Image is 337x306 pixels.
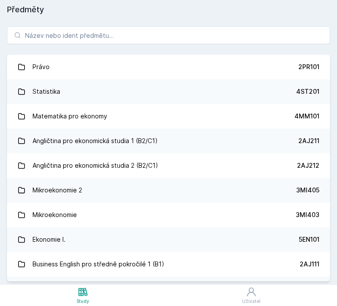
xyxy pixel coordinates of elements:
div: Ekonomie I. [33,231,65,248]
div: 5EN101 [299,235,319,244]
a: Statistika 4ST201 [7,79,330,104]
div: 2AJ212 [297,161,319,170]
div: Angličtina pro ekonomická studia 1 (B2/C1) [33,132,158,150]
a: Angličtina pro ekonomická studia 2 (B2/C1) 2AJ212 [7,153,330,178]
div: Angličtina pro ekonomická studia 2 (B2/C1) [33,157,158,174]
div: 2AJ111 [300,260,319,269]
h1: Předměty [7,4,330,16]
div: Matematika pro ekonomy [33,107,107,125]
a: Angličtina pro ekonomická studia 1 (B2/C1) 2AJ211 [7,129,330,153]
div: Study [76,298,89,305]
a: Mikroekonomie 2 3MI405 [7,178,330,203]
a: Právo 2PR101 [7,55,330,79]
a: Business English pro středně pokročilé 1 (B1) 2AJ111 [7,252,330,277]
div: 2AJ211 [298,136,319,145]
a: Mikroekonomie I 3MI102 [7,277,330,301]
div: 3MI405 [296,186,319,195]
div: Business English pro středně pokročilé 1 (B1) [33,255,164,273]
div: Mikroekonomie [33,206,77,224]
div: Statistika [33,83,60,100]
div: Mikroekonomie 2 [33,181,82,199]
div: 2PR101 [298,63,319,71]
div: 4MM101 [294,112,319,121]
input: Název nebo ident předmětu… [7,26,330,44]
a: Mikroekonomie 3MI403 [7,203,330,227]
div: Mikroekonomie I [33,280,80,298]
a: Uživatel [166,285,337,306]
a: Ekonomie I. 5EN101 [7,227,330,252]
a: Matematika pro ekonomy 4MM101 [7,104,330,129]
div: Právo [33,58,50,76]
div: 3MI403 [296,210,319,219]
div: 4ST201 [296,87,319,96]
div: Uživatel [242,298,261,305]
